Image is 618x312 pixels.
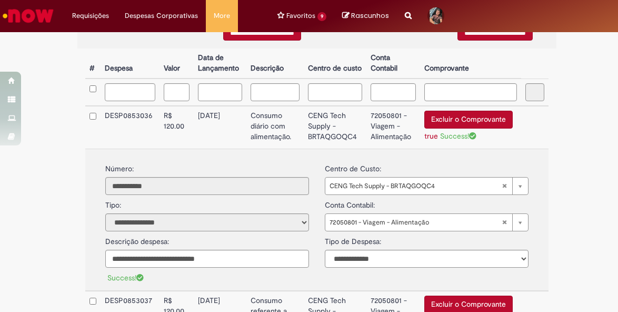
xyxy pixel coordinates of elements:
[317,12,326,21] span: 9
[424,131,438,141] a: true
[286,11,315,21] span: Favoritos
[107,273,144,282] span: Success!
[366,48,421,79] th: Conta Contabil
[330,214,502,231] span: 72050801 - Viagem - Alimentação
[101,106,160,149] td: DESP0853036
[325,159,381,174] label: Centro de Custo:
[420,48,521,79] th: Comprovante
[325,195,375,211] label: Conta Contabil:
[160,106,193,149] td: R$ 120.00
[194,106,246,149] td: [DATE]
[330,178,502,194] span: CENG Tech Supply - BRTAQGOQC4
[194,48,246,79] th: Data de Lançamento
[214,11,230,21] span: More
[325,213,529,231] a: 72050801 - Viagem - AlimentaçãoLimpar campo conta_contabil
[424,111,513,129] button: Excluir o Comprovante
[342,11,389,21] a: No momento, sua lista de rascunhos tem 0 Itens
[325,231,381,247] label: Tipo de Despesa:
[105,195,121,211] label: Tipo:
[101,48,160,79] th: Despesa
[325,177,529,195] a: CENG Tech Supply - BRTAQGOQC4Limpar campo centro_de_custo
[351,11,389,21] span: Rascunhos
[496,178,512,194] abbr: Limpar campo centro_de_custo
[496,214,512,231] abbr: Limpar campo conta_contabil
[246,106,304,149] td: Consumo diário com alimentação.
[304,48,366,79] th: Centro de custo
[105,237,169,247] label: Descrição despesa:
[125,11,198,21] span: Despesas Corporativas
[440,131,476,141] span: Success!
[160,48,193,79] th: Valor
[105,164,134,174] label: Número:
[246,48,304,79] th: Descrição
[366,106,421,149] td: 72050801 - Viagem - Alimentação
[420,106,521,149] td: Excluir o Comprovante true Success!
[72,11,109,21] span: Requisições
[85,48,101,79] th: #
[304,106,366,149] td: CENG Tech Supply - BRTAQGOQC4
[1,5,55,26] img: ServiceNow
